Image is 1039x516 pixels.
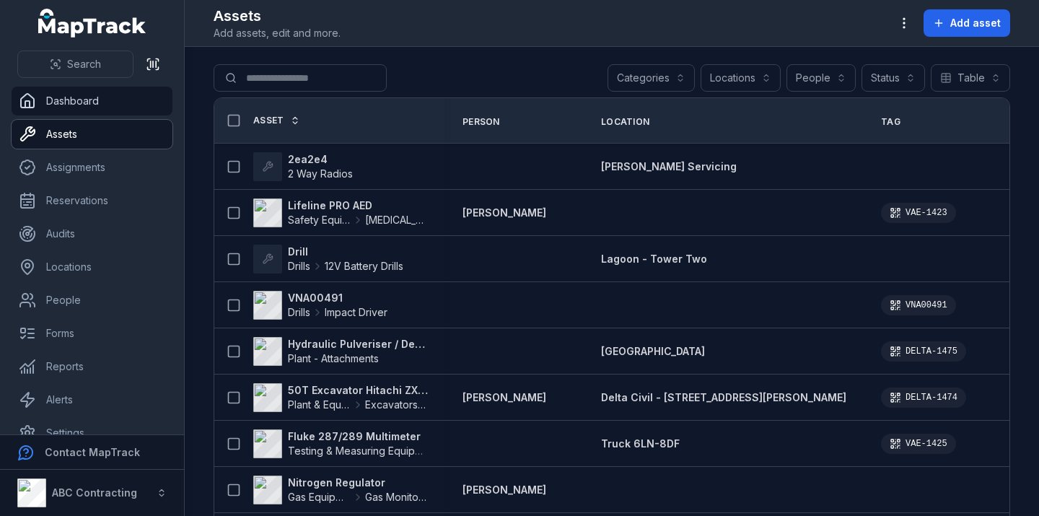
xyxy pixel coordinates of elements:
[601,437,680,450] span: Truck 6LN-8DF
[325,305,387,320] span: Impact Driver
[214,6,341,26] h2: Assets
[52,486,137,499] strong: ABC Contracting
[288,337,428,351] strong: Hydraulic Pulveriser / Demolition Shear
[862,64,925,92] button: Status
[881,388,966,408] div: DELTA-1474
[288,245,403,259] strong: Drill
[253,337,428,366] a: Hydraulic Pulveriser / Demolition ShearPlant - Attachments
[601,253,707,265] span: Lagoon - Tower Two
[881,341,966,362] div: DELTA-1475
[253,152,353,181] a: 2ea2e42 Way Radios
[17,51,133,78] button: Search
[253,291,387,320] a: VNA00491DrillsImpact Driver
[12,219,172,248] a: Audits
[288,259,310,274] span: Drills
[288,167,353,180] span: 2 Way Radios
[701,64,781,92] button: Locations
[45,446,140,458] strong: Contact MapTrack
[12,286,172,315] a: People
[601,391,846,403] span: Delta Civil - [STREET_ADDRESS][PERSON_NAME]
[786,64,856,92] button: People
[38,9,146,38] a: MapTrack
[253,198,428,227] a: Lifeline PRO AEDSafety Equipment[MEDICAL_DATA]
[881,295,956,315] div: VNA00491
[67,57,101,71] span: Search
[288,476,428,490] strong: Nitrogen Regulator
[601,252,707,266] a: Lagoon - Tower Two
[601,116,649,128] span: Location
[288,490,351,504] span: Gas Equipment
[12,352,172,381] a: Reports
[253,429,428,458] a: Fluke 287/289 MultimeterTesting & Measuring Equipment
[253,476,428,504] a: Nitrogen RegulatorGas EquipmentGas Monitors - Methane
[365,398,428,412] span: Excavators & Plant
[288,198,428,213] strong: Lifeline PRO AED
[881,434,956,454] div: VAE-1425
[12,419,172,447] a: Settings
[950,16,1001,30] span: Add asset
[288,383,428,398] strong: 50T Excavator Hitachi ZX350
[881,116,900,128] span: Tag
[12,319,172,348] a: Forms
[601,344,705,359] a: [GEOGRAPHIC_DATA]
[601,159,737,174] a: [PERSON_NAME] Servicing
[462,206,546,220] a: [PERSON_NAME]
[325,259,403,274] span: 12V Battery Drills
[288,213,351,227] span: Safety Equipment
[288,352,379,364] span: Plant - Attachments
[462,390,546,405] a: [PERSON_NAME]
[214,26,341,40] span: Add assets, edit and more.
[365,490,428,504] span: Gas Monitors - Methane
[288,152,353,167] strong: 2ea2e4
[253,245,403,274] a: DrillDrills12V Battery Drills
[601,345,705,357] span: [GEOGRAPHIC_DATA]
[253,115,300,126] a: Asset
[462,483,546,497] a: [PERSON_NAME]
[12,186,172,215] a: Reservations
[288,445,438,457] span: Testing & Measuring Equipment
[365,213,428,227] span: [MEDICAL_DATA]
[12,385,172,414] a: Alerts
[601,390,846,405] a: Delta Civil - [STREET_ADDRESS][PERSON_NAME]
[288,305,310,320] span: Drills
[608,64,695,92] button: Categories
[881,203,956,223] div: VAE-1423
[12,87,172,115] a: Dashboard
[288,291,387,305] strong: VNA00491
[931,64,1010,92] button: Table
[288,398,351,412] span: Plant & Equipment
[253,383,428,412] a: 50T Excavator Hitachi ZX350Plant & EquipmentExcavators & Plant
[12,120,172,149] a: Assets
[12,153,172,182] a: Assignments
[12,253,172,281] a: Locations
[462,116,500,128] span: Person
[601,160,737,172] span: [PERSON_NAME] Servicing
[601,437,680,451] a: Truck 6LN-8DF
[924,9,1010,37] button: Add asset
[253,115,284,126] span: Asset
[288,429,428,444] strong: Fluke 287/289 Multimeter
